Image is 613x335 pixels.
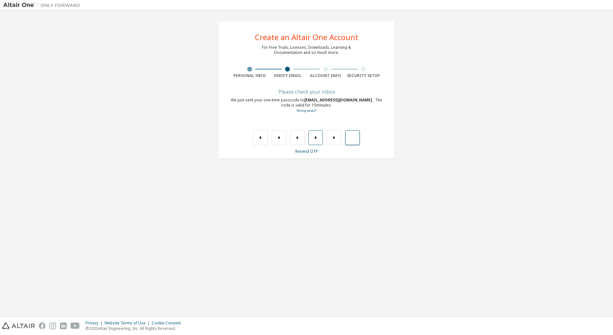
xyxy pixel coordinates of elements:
p: © 2025 Altair Engineering, Inc. All Rights Reserved. [86,326,185,331]
img: altair_logo.svg [2,322,35,329]
div: Please check your inbox [231,90,382,94]
div: Verify Email [269,73,307,78]
a: Resend OTP [295,149,318,154]
div: We just sent your one-time passcode to . The code is valid for 15 minutes. [231,98,382,113]
div: Personal Info [231,73,269,78]
img: youtube.svg [71,322,80,329]
div: Website Terms of Use [105,321,152,326]
span: [EMAIL_ADDRESS][DOMAIN_NAME] [304,97,373,103]
div: Create an Altair One Account [255,33,358,41]
a: Go back to the registration form [297,108,316,113]
div: Cookie Consent [152,321,185,326]
img: Altair One [3,2,83,8]
div: Security Setup [345,73,383,78]
img: linkedin.svg [60,322,67,329]
img: instagram.svg [49,322,56,329]
img: facebook.svg [39,322,46,329]
div: Privacy [86,321,105,326]
div: For Free Trials, Licenses, Downloads, Learning & Documentation and so much more. [262,45,351,55]
div: Account Info [306,73,345,78]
